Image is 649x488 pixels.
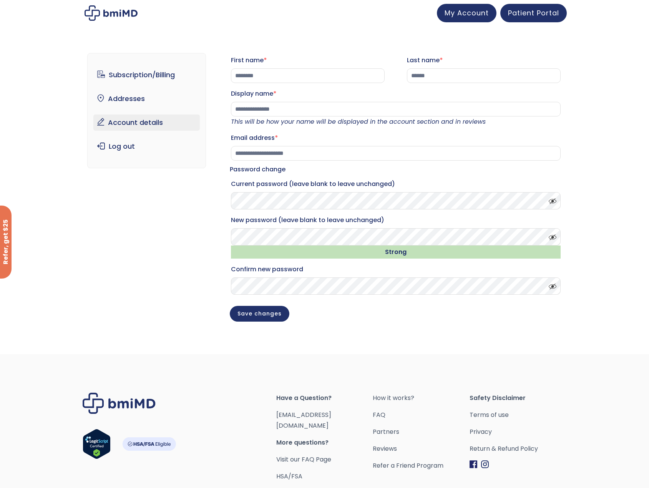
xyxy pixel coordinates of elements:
a: Subscription/Billing [93,67,200,83]
img: Instagram [481,460,489,468]
span: Have a Question? [276,393,373,403]
a: Patient Portal [500,4,567,22]
img: My account [85,5,138,21]
span: My Account [445,8,489,18]
label: Email address [231,132,561,144]
span: More questions? [276,437,373,448]
img: HSA-FSA [122,437,176,451]
a: Privacy [470,427,566,437]
a: Terms of use [470,410,566,420]
a: Visit our FAQ Page [276,455,331,464]
label: First name [231,54,385,66]
a: Refer a Friend Program [373,460,470,471]
label: Current password (leave blank to leave unchanged) [231,178,561,190]
label: Confirm new password [231,263,561,276]
em: This will be how your name will be displayed in the account section and in reviews [231,117,486,126]
a: Log out [93,138,200,154]
a: HSA/FSA [276,472,302,481]
legend: Password change [230,164,285,175]
nav: Account pages [87,53,206,168]
span: Patient Portal [508,8,559,18]
label: Last name [407,54,561,66]
label: New password (leave blank to leave unchanged) [231,214,561,226]
a: Addresses [93,91,200,107]
a: Return & Refund Policy [470,443,566,454]
div: Strong [231,246,561,259]
button: Save changes [230,306,289,322]
a: [EMAIL_ADDRESS][DOMAIN_NAME] [276,410,331,430]
a: Account details [93,115,200,131]
a: How it works? [373,393,470,403]
a: Verify LegitScript Approval for www.bmimd.com [83,429,111,463]
label: Display name [231,88,561,100]
img: Brand Logo [83,393,156,414]
img: Facebook [470,460,477,468]
span: Safety Disclaimer [470,393,566,403]
a: Reviews [373,443,470,454]
a: My Account [437,4,496,22]
a: Partners [373,427,470,437]
img: Verify Approval for www.bmimd.com [83,429,111,459]
a: FAQ [373,410,470,420]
